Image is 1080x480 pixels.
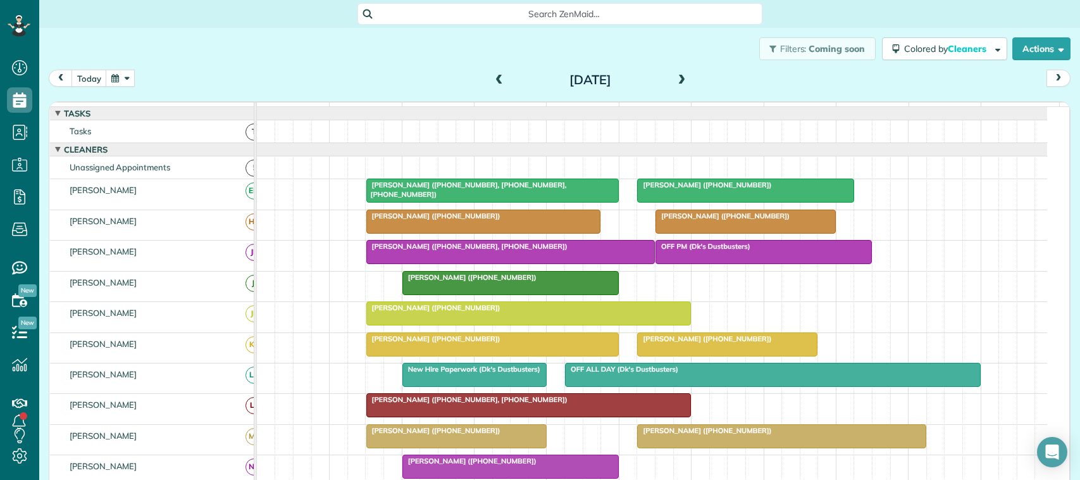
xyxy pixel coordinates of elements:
button: next [1046,70,1071,87]
div: Open Intercom Messenger [1037,437,1067,467]
span: [PERSON_NAME] [67,431,140,441]
span: 2pm [764,105,786,115]
span: New Hire Paperwork (Dk's Dustbusters) [402,365,541,374]
button: prev [49,70,73,87]
span: 11am [547,105,575,115]
span: 5pm [981,105,1003,115]
span: ! [245,160,263,177]
span: LS [245,367,263,384]
span: [PERSON_NAME] ([PHONE_NUMBER], [PHONE_NUMBER]) [366,242,568,251]
span: [PERSON_NAME] ([PHONE_NUMBER]) [366,212,501,220]
span: [PERSON_NAME] ([PHONE_NUMBER]) [366,303,501,312]
span: KB [245,336,263,353]
span: [PERSON_NAME] [67,185,140,195]
span: Tasks [67,126,94,136]
span: [PERSON_NAME] ([PHONE_NUMBER]) [636,334,772,343]
h2: [DATE] [511,73,669,87]
span: HC [245,213,263,231]
span: 4pm [909,105,931,115]
span: [PERSON_NAME] ([PHONE_NUMBER]) [636,180,772,189]
span: [PERSON_NAME] ([PHONE_NUMBER], [PHONE_NUMBER]) [366,395,568,404]
span: Tasks [61,108,93,118]
span: 12pm [619,105,647,115]
span: 1pm [692,105,714,115]
span: [PERSON_NAME] [67,461,140,471]
span: T [245,123,263,141]
span: [PERSON_NAME] [67,369,140,379]
span: 9am [402,105,426,115]
span: 3pm [836,105,859,115]
span: JB [245,244,263,261]
span: OFF PM (Dk's Dustbusters) [655,242,751,251]
span: Filters: [780,43,807,54]
span: [PERSON_NAME] [67,277,140,287]
span: 10am [475,105,503,115]
span: MB [245,428,263,445]
span: [PERSON_NAME] [67,339,140,349]
button: Colored byCleaners [882,37,1007,60]
span: [PERSON_NAME] ([PHONE_NUMBER]) [636,426,772,435]
span: Unassigned Appointments [67,162,173,172]
button: Actions [1012,37,1071,60]
span: LF [245,397,263,414]
span: [PERSON_NAME] ([PHONE_NUMBER]) [366,334,501,343]
span: 7am [257,105,280,115]
span: [PERSON_NAME] ([PHONE_NUMBER]) [402,457,537,465]
span: [PERSON_NAME] ([PHONE_NUMBER]) [655,212,790,220]
span: EM [245,182,263,199]
span: JR [245,305,263,322]
span: Cleaners [61,144,110,155]
span: New [18,317,37,329]
span: [PERSON_NAME] ([PHONE_NUMBER], [PHONE_NUMBER], [PHONE_NUMBER]) [366,180,567,198]
span: OFF ALL DAY (Dk's Dustbusters) [564,365,679,374]
span: JJ [245,275,263,292]
span: NN [245,458,263,476]
button: today [71,70,107,87]
span: 8am [330,105,353,115]
span: [PERSON_NAME] ([PHONE_NUMBER]) [402,273,537,282]
span: [PERSON_NAME] [67,400,140,410]
span: Coming soon [809,43,866,54]
span: Cleaners [948,43,988,54]
span: [PERSON_NAME] [67,216,140,226]
span: [PERSON_NAME] ([PHONE_NUMBER]) [366,426,501,435]
span: [PERSON_NAME] [67,246,140,256]
span: Colored by [904,43,991,54]
span: New [18,284,37,297]
span: [PERSON_NAME] [67,308,140,318]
